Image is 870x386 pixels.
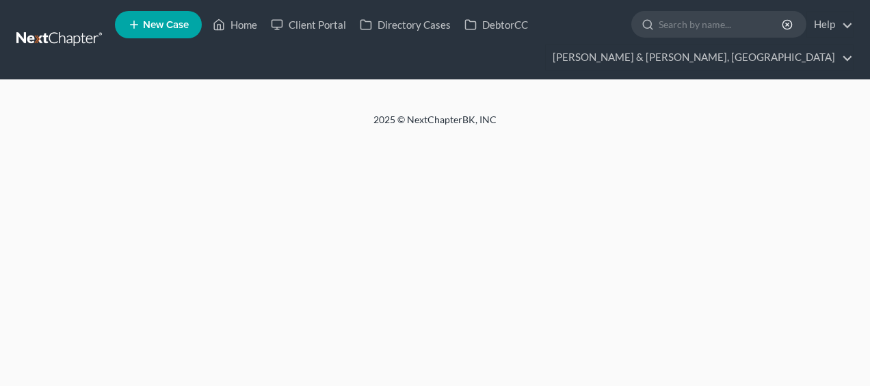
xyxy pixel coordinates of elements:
[659,12,784,37] input: Search by name...
[458,12,535,37] a: DebtorCC
[264,12,353,37] a: Client Portal
[807,12,853,37] a: Help
[206,12,264,37] a: Home
[546,45,853,70] a: [PERSON_NAME] & [PERSON_NAME], [GEOGRAPHIC_DATA]
[143,20,189,30] span: New Case
[353,12,458,37] a: Directory Cases
[45,113,825,138] div: 2025 © NextChapterBK, INC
